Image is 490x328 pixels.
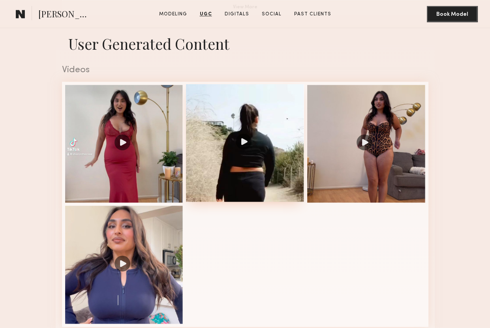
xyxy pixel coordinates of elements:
[259,11,285,18] a: Social
[38,8,93,22] span: [PERSON_NAME]
[197,11,215,18] a: UGC
[427,10,477,17] a: Book Model
[62,66,428,75] div: Videos
[222,11,252,18] a: Digitals
[427,6,477,22] button: Book Model
[56,34,435,53] h1: User Generated Content
[291,11,334,18] a: Past Clients
[156,11,190,18] a: Modeling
